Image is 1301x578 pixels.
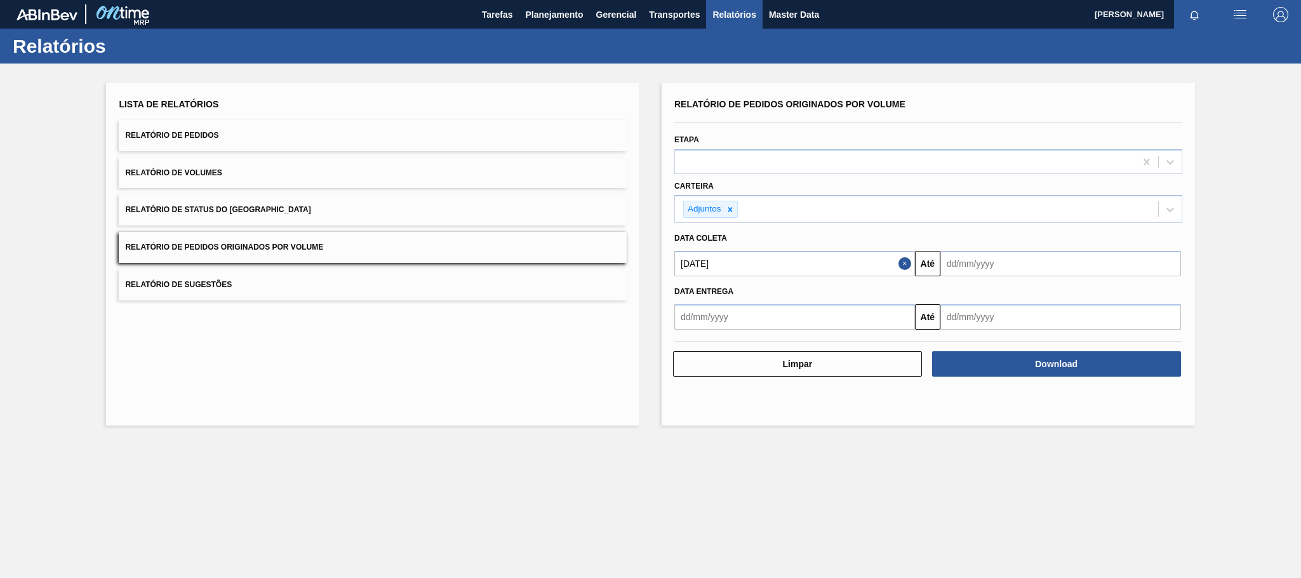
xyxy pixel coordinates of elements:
[674,234,727,243] span: Data coleta
[119,269,627,300] button: Relatório de Sugestões
[769,7,819,22] span: Master Data
[674,304,915,330] input: dd/mm/yyyy
[674,99,905,109] span: Relatório de Pedidos Originados por Volume
[125,131,218,140] span: Relatório de Pedidos
[915,304,940,330] button: Até
[674,135,699,144] label: Etapa
[674,287,733,296] span: Data entrega
[525,7,583,22] span: Planejamento
[13,39,238,53] h1: Relatórios
[712,7,756,22] span: Relatórios
[674,251,915,276] input: dd/mm/yyyy
[932,351,1181,377] button: Download
[596,7,637,22] span: Gerencial
[482,7,513,22] span: Tarefas
[17,9,77,20] img: TNhmsLtSVTkK8tSr43FrP2fwEKptu5GPRR3wAAAABJRU5ErkJggg==
[119,99,218,109] span: Lista de Relatórios
[673,351,922,377] button: Limpar
[940,251,1181,276] input: dd/mm/yyyy
[1232,7,1248,22] img: userActions
[125,243,323,252] span: Relatório de Pedidos Originados por Volume
[125,205,310,214] span: Relatório de Status do [GEOGRAPHIC_DATA]
[119,232,627,263] button: Relatório de Pedidos Originados por Volume
[940,304,1181,330] input: dd/mm/yyyy
[119,194,627,225] button: Relatório de Status do [GEOGRAPHIC_DATA]
[898,251,915,276] button: Close
[119,120,627,151] button: Relatório de Pedidos
[1273,7,1288,22] img: Logout
[915,251,940,276] button: Até
[1174,6,1215,24] button: Notificações
[674,182,714,191] label: Carteira
[125,168,222,177] span: Relatório de Volumes
[125,280,232,289] span: Relatório de Sugestões
[684,201,723,217] div: Adjuntos
[649,7,700,22] span: Transportes
[119,158,627,189] button: Relatório de Volumes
